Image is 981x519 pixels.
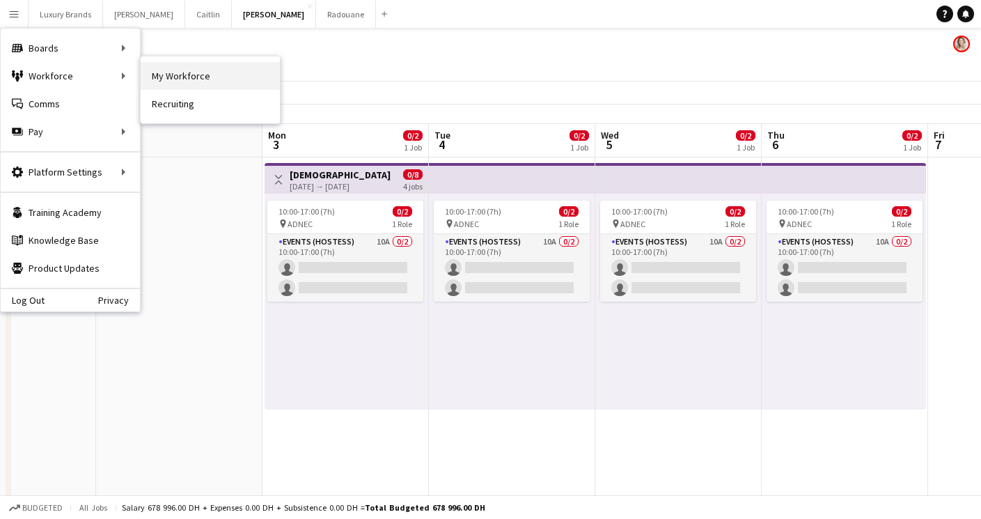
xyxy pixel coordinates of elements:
[725,206,745,217] span: 0/2
[1,90,140,118] a: Comms
[1,158,140,186] div: Platform Settings
[891,219,911,229] span: 1 Role
[787,219,812,229] span: ADNEC
[445,206,501,217] span: 10:00-17:00 (7h)
[290,169,393,181] h3: [DEMOGRAPHIC_DATA] Hostess | ADIPEC Exhibition | [GEOGRAPHIC_DATA] | [DATE]-[DATE]
[570,142,588,153] div: 1 Job
[599,137,619,153] span: 5
[1,62,140,90] div: Workforce
[232,1,316,28] button: [PERSON_NAME]
[103,1,185,28] button: [PERSON_NAME]
[365,502,485,513] span: Total Budgeted 678 996.00 DH
[1,199,140,226] a: Training Academy
[1,254,140,282] a: Product Updates
[934,129,945,141] span: Fri
[600,234,756,302] app-card-role: Events (Hostess)10A0/210:00-17:00 (7h)
[600,201,756,302] app-job-card: 10:00-17:00 (7h)0/2 ADNEC1 RoleEvents (Hostess)10A0/210:00-17:00 (7h)
[185,1,232,28] button: Caitlin
[267,201,423,302] app-job-card: 10:00-17:00 (7h)0/2 ADNEC1 RoleEvents (Hostess)10A0/210:00-17:00 (7h)
[1,118,140,146] div: Pay
[77,502,110,513] span: All jobs
[570,130,589,141] span: 0/2
[392,219,412,229] span: 1 Role
[268,129,286,141] span: Mon
[778,206,834,217] span: 10:00-17:00 (7h)
[316,1,376,28] button: Radouane
[403,130,423,141] span: 0/2
[1,295,45,306] a: Log Out
[122,502,485,513] div: Salary 678 996.00 DH + Expenses 0.00 DH + Subsistence 0.00 DH =
[725,219,745,229] span: 1 Role
[434,129,450,141] span: Tue
[22,503,63,513] span: Budgeted
[737,142,755,153] div: 1 Job
[620,219,645,229] span: ADNEC
[902,130,922,141] span: 0/2
[434,234,590,302] app-card-role: Events (Hostess)10A0/210:00-17:00 (7h)
[932,137,945,153] span: 7
[278,206,335,217] span: 10:00-17:00 (7h)
[767,201,923,302] app-job-card: 10:00-17:00 (7h)0/2 ADNEC1 RoleEvents (Hostess)10A0/210:00-17:00 (7h)
[141,90,280,118] a: Recruiting
[765,137,785,153] span: 6
[404,142,422,153] div: 1 Job
[1,34,140,62] div: Boards
[892,206,911,217] span: 0/2
[290,181,393,192] div: [DATE] → [DATE]
[601,129,619,141] span: Wed
[141,62,280,90] a: My Workforce
[559,206,579,217] span: 0/2
[393,206,412,217] span: 0/2
[266,137,286,153] span: 3
[611,206,668,217] span: 10:00-17:00 (7h)
[953,36,970,52] app-user-avatar: Kelly Burt
[1,226,140,254] a: Knowledge Base
[403,169,423,180] span: 0/8
[558,219,579,229] span: 1 Role
[432,137,450,153] span: 4
[903,142,921,153] div: 1 Job
[767,129,785,141] span: Thu
[7,500,65,516] button: Budgeted
[267,234,423,302] app-card-role: Events (Hostess)10A0/210:00-17:00 (7h)
[767,234,923,302] app-card-role: Events (Hostess)10A0/210:00-17:00 (7h)
[736,130,755,141] span: 0/2
[403,180,423,192] div: 4 jobs
[288,219,313,229] span: ADNEC
[434,201,590,302] app-job-card: 10:00-17:00 (7h)0/2 ADNEC1 RoleEvents (Hostess)10A0/210:00-17:00 (7h)
[454,219,479,229] span: ADNEC
[98,295,140,306] a: Privacy
[29,1,103,28] button: Luxury Brands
